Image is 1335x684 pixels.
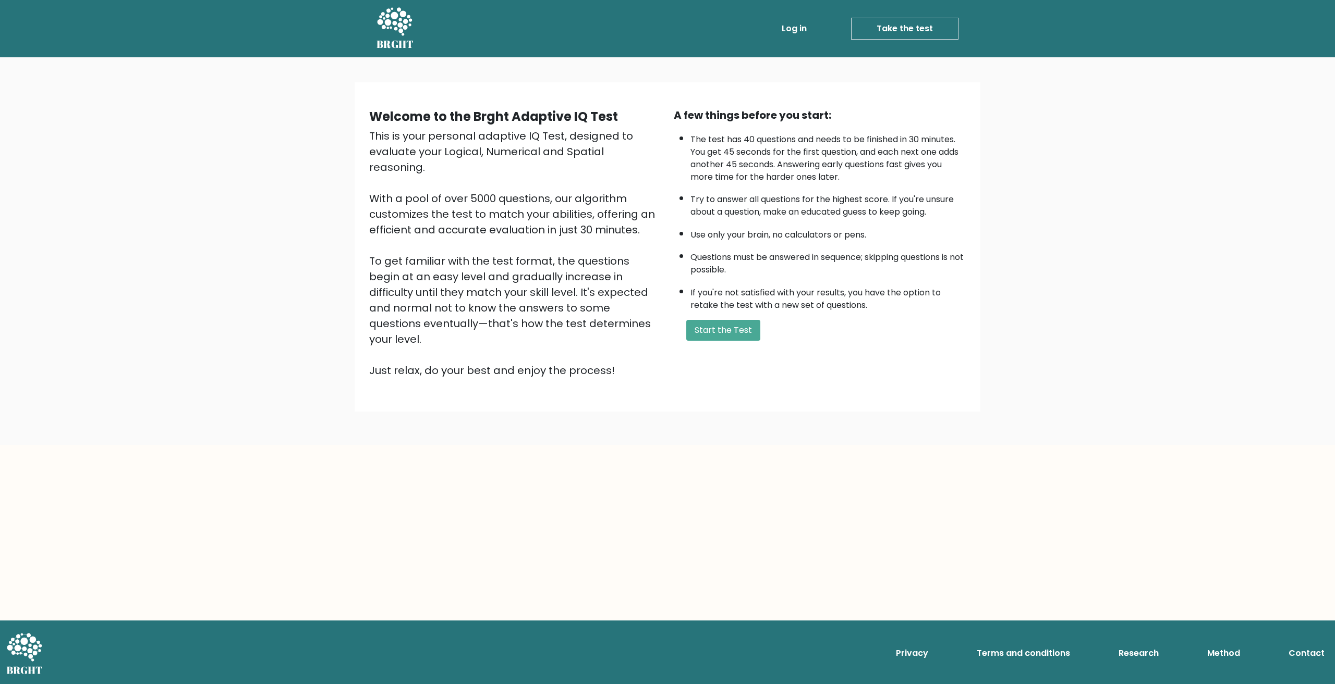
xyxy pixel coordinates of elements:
[690,188,966,218] li: Try to answer all questions for the highest score. If you're unsure about a question, make an edu...
[690,128,966,183] li: The test has 40 questions and needs to be finished in 30 minutes. You get 45 seconds for the firs...
[369,108,618,125] b: Welcome to the Brght Adaptive IQ Test
[1284,643,1329,664] a: Contact
[674,107,966,123] div: A few things before you start:
[377,38,414,51] h5: BRGHT
[851,18,958,40] a: Take the test
[690,223,966,241] li: Use only your brain, no calculators or pens.
[892,643,932,664] a: Privacy
[686,320,760,341] button: Start the Test
[1203,643,1244,664] a: Method
[973,643,1074,664] a: Terms and conditions
[369,128,661,378] div: This is your personal adaptive IQ Test, designed to evaluate your Logical, Numerical and Spatial ...
[778,18,811,39] a: Log in
[690,281,966,312] li: If you're not satisfied with your results, you have the option to retake the test with a new set ...
[1114,643,1163,664] a: Research
[690,246,966,276] li: Questions must be answered in sequence; skipping questions is not possible.
[377,4,414,53] a: BRGHT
